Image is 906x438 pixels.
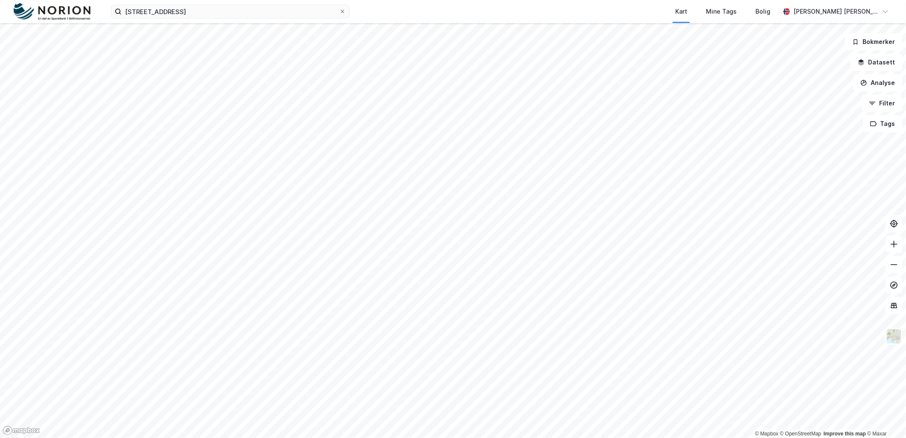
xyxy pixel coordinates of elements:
a: Mapbox [755,431,778,437]
div: Kontrollprogram for chat [863,397,906,438]
img: norion-logo.80e7a08dc31c2e691866.png [14,3,90,20]
div: Kart [675,6,687,17]
iframe: Chat Widget [863,397,906,438]
img: Z [886,328,902,345]
button: Datasett [851,54,903,71]
div: [PERSON_NAME] [PERSON_NAME] [793,6,879,17]
a: Improve this map [824,431,866,437]
button: Bokmerker [845,33,903,50]
div: Mine Tags [706,6,737,17]
button: Tags [863,115,903,132]
button: Filter [862,95,903,112]
button: Analyse [853,74,903,91]
a: OpenStreetMap [780,431,822,437]
div: Bolig [755,6,770,17]
a: Mapbox homepage [3,426,40,435]
input: Søk på adresse, matrikkel, gårdeiere, leietakere eller personer [122,5,339,18]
